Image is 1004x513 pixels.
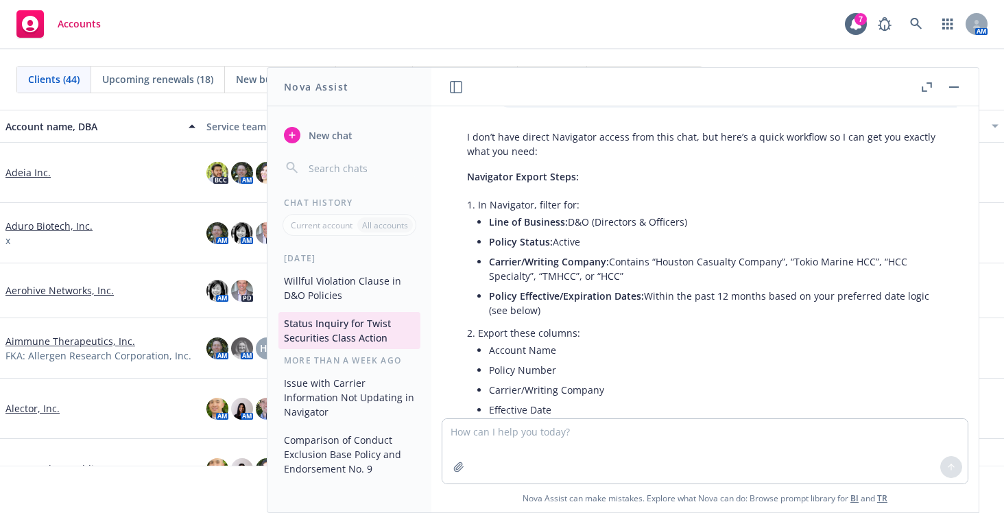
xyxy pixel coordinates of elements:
div: 7 [854,13,867,25]
button: Comparison of Conduct Exclusion Base Policy and Endorsement No. 9 [278,429,420,480]
button: Service team [201,110,402,143]
span: Navigator Export Steps: [467,170,579,183]
a: Switch app [934,10,961,38]
span: Policy Effective/Expiration Dates: [489,289,644,302]
span: Clients (44) [28,72,80,86]
li: Effective Date [489,400,943,420]
a: ALX Oncology Holdings Inc. [5,462,130,476]
button: New chat [278,123,420,147]
span: Upcoming renewals (18) [102,72,213,86]
button: Issue with Carrier Information Not Updating in Navigator [278,372,420,423]
li: Carrier/Writing Company [489,380,943,400]
span: FKA: Allergen Research Corporation, Inc. [5,348,191,363]
button: Status Inquiry for Twist Securities Class Action [278,312,420,349]
a: Aimmune Therapeutics, Inc. [5,334,135,348]
span: New businesses (0) [236,72,324,86]
li: D&O (Directors & Officers) [489,212,943,232]
a: BI [850,492,859,504]
img: photo [206,280,228,302]
p: Export these columns: [478,326,943,340]
li: Policy Number [489,360,943,380]
a: Aerohive Networks, Inc. [5,283,114,298]
h1: Nova Assist [284,80,348,94]
img: photo [206,398,228,420]
img: photo [256,162,278,184]
span: x [5,233,10,248]
span: HB [260,341,274,355]
span: Carrier/Writing Company: [489,255,609,268]
span: Policy Status: [489,235,553,248]
a: Adeia Inc. [5,165,51,180]
a: Aduro Biotech, Inc. [5,219,93,233]
li: Within the past 12 months based on your preferred date logic (see below) [489,286,943,320]
span: New chat [306,128,352,143]
img: photo [206,337,228,359]
img: photo [206,458,228,480]
a: TR [877,492,887,504]
img: photo [206,162,228,184]
img: photo [206,222,228,244]
a: Alector, Inc. [5,401,60,416]
img: photo [231,458,253,480]
a: Accounts [11,5,106,43]
p: I don’t have direct Navigator access from this chat, but here’s a quick workflow so I can get you... [467,130,943,158]
img: photo [256,398,278,420]
a: Report a Bug [871,10,898,38]
p: In Navigator, filter for: [478,198,943,212]
a: Search [903,10,930,38]
div: Account name, DBA [5,119,180,134]
div: Service team [206,119,396,134]
img: photo [231,162,253,184]
img: photo [231,222,253,244]
span: Nova Assist can make mistakes. Explore what Nova can do: Browse prompt library for and [437,484,973,512]
button: Willful Violation Clause in D&O Policies [278,270,420,307]
p: All accounts [362,219,408,231]
img: photo [231,337,253,359]
li: Account Name [489,340,943,360]
img: photo [231,398,253,420]
p: Current account [291,219,352,231]
input: Search chats [306,158,415,178]
div: More than a week ago [267,355,431,366]
div: [DATE] [267,252,431,264]
div: Chat History [267,197,431,208]
li: Contains “Houston Casualty Company”, “Tokio Marine HCC”, “HCC Specialty”, “TMHCC”, or “HCC” [489,252,943,286]
img: photo [256,222,278,244]
li: Active [489,232,943,252]
span: Line of Business: [489,215,568,228]
span: Accounts [58,19,101,29]
img: photo [231,280,253,302]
